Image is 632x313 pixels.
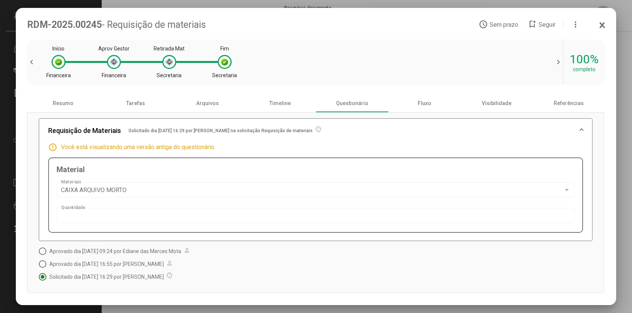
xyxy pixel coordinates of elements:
[490,21,518,28] span: Sem prazo
[49,248,181,254] span: Aprovado dia [DATE] 09:24 por Ediane das Merces Mota
[48,143,57,152] mat-icon: error_outline
[461,94,533,112] div: Visibilidade
[27,19,479,30] div: RDM-2025.00245
[569,52,599,66] div: 100%
[157,72,182,78] div: Secretaria
[99,94,172,112] div: Tarefas
[61,186,127,194] span: CAIXA ARQUIVO MORTO
[154,46,185,52] div: Retirada Mat
[316,94,388,112] div: Questionário
[212,72,237,78] div: Secretaria
[27,94,99,112] div: Resumo
[571,20,580,29] mat-icon: more_vert
[528,20,537,29] mat-icon: bookmark_add
[552,58,563,67] span: chevron_right
[46,72,71,78] div: Financeira
[573,66,595,72] div: completo
[314,126,324,135] mat-icon: contact_support
[220,46,229,52] div: Fim
[39,143,592,241] div: Requisição de MateriaisSolicitado dia [DATE] 16:29 por [PERSON_NAME] na solicitação Requisição de...
[171,94,244,112] div: Arquivos
[166,260,175,269] mat-icon: person
[27,58,38,67] span: chevron_left
[244,94,316,112] div: Timeline
[183,247,192,256] mat-icon: person
[49,261,164,267] span: Aprovado dia [DATE] 16:55 por [PERSON_NAME]
[102,19,206,30] span: - Requisição de materiais
[98,46,130,52] div: Aprov Gestor
[539,21,556,28] span: Seguir
[56,166,85,173] div: Material
[102,72,126,78] div: Financeira
[128,126,324,135] span: Solicitado dia [DATE] 16:29 por [PERSON_NAME] na solicitação Requisição de materiais
[533,94,605,112] div: Referências
[48,126,574,135] mat-panel-title: Requisição de Materiais
[52,46,64,52] div: Início
[479,20,488,29] mat-icon: access_time
[166,272,175,281] mat-icon: contact_support
[39,119,592,143] mat-expansion-panel-header: Requisição de MateriaisSolicitado dia [DATE] 16:29 por [PERSON_NAME] na solicitação Requisição de...
[388,94,461,112] div: Fluxo
[48,143,583,152] div: Você está visualizando uma versão antiga do questionário.
[49,274,164,280] span: Solicitado dia [DATE] 16:29 por [PERSON_NAME]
